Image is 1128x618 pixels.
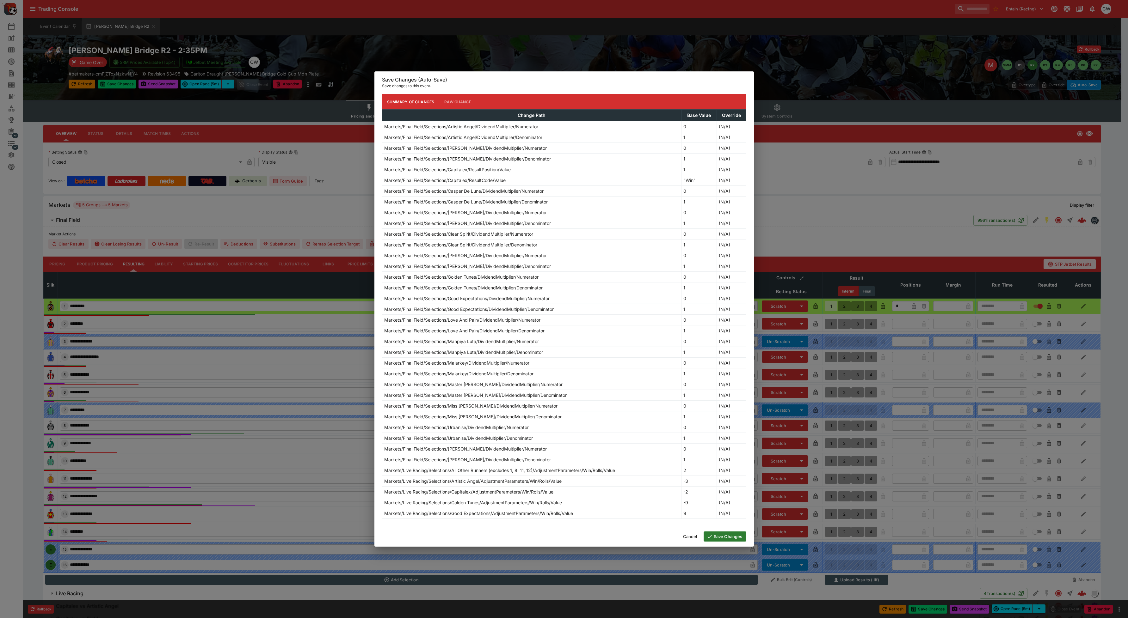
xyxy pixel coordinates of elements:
[704,531,746,542] button: Save Changes
[681,197,717,207] td: 1
[717,487,746,497] td: (N/A)
[681,476,717,487] td: -3
[681,465,717,476] td: 2
[717,454,746,465] td: (N/A)
[681,132,717,143] td: 1
[384,295,550,302] p: Markets/Final Field/Selections/Good Expectations/DividendMultiplier/Numerator
[681,368,717,379] td: 1
[384,252,547,259] p: Markets/Final Field/Selections/[PERSON_NAME]/DividendMultiplier/Numerator
[717,197,746,207] td: (N/A)
[681,487,717,497] td: -2
[384,306,554,312] p: Markets/Final Field/Selections/Good Expectations/DividendMultiplier/Denominator
[717,293,746,304] td: (N/A)
[681,401,717,411] td: 0
[384,349,543,355] p: Markets/Final Field/Selections/Mahpiya Luta/DividendMultiplier/Denominator
[717,358,746,368] td: (N/A)
[384,327,545,334] p: Markets/Final Field/Selections/Love And Pain/DividendMultiplier/Denominator
[681,218,717,229] td: 1
[717,250,746,261] td: (N/A)
[717,186,746,197] td: (N/A)
[384,134,542,141] p: Markets/Final Field/Selections/Artistic Angel/DividendMultiplier/Denominator
[717,239,746,250] td: (N/A)
[681,379,717,390] td: 0
[717,401,746,411] td: (N/A)
[384,274,539,280] p: Markets/Final Field/Selections/Golden Tunes/DividendMultiplier/Numerator
[681,315,717,325] td: 0
[717,132,746,143] td: (N/A)
[717,315,746,325] td: (N/A)
[384,145,547,151] p: Markets/Final Field/Selections/[PERSON_NAME]/DividendMultiplier/Numerator
[384,166,511,173] p: Markets/Final Field/Selections/Capitalex/ResultPosition/Value
[717,433,746,444] td: (N/A)
[717,282,746,293] td: (N/A)
[681,325,717,336] td: 1
[681,186,717,197] td: 0
[681,154,717,164] td: 1
[717,218,746,229] td: (N/A)
[384,478,562,484] p: Markets/Live Racing/Selections/Artistic Angel/AdjustmentParameters/Win/Rolls/Value
[384,445,547,452] p: Markets/Final Field/Selections/[PERSON_NAME]/DividendMultiplier/Numerator
[717,143,746,154] td: (N/A)
[681,143,717,154] td: 0
[681,293,717,304] td: 0
[384,499,562,506] p: Markets/Live Racing/Selections/Golden Tunes/AdjustmentParameters/Win/Rolls/Value
[384,360,529,366] p: Markets/Final Field/Selections/Malarkey/DividendMultiplier/Numerator
[382,110,681,121] th: Change Path
[717,476,746,487] td: (N/A)
[717,164,746,175] td: (N/A)
[384,123,538,130] p: Markets/Final Field/Selections/Artistic Angel/DividendMultiplier/Numerator
[717,229,746,239] td: (N/A)
[717,508,746,519] td: (N/A)
[681,444,717,454] td: 0
[384,413,562,420] p: Markets/Final Field/Selections/Miss [PERSON_NAME]/DividendMultiplier/Denominator
[717,304,746,315] td: (N/A)
[384,510,573,517] p: Markets/Live Racing/Selections/Good Expectations/AdjustmentParameters/Win/Rolls/Value
[384,456,551,463] p: Markets/Final Field/Selections/[PERSON_NAME]/DividendMultiplier/Denominator
[681,358,717,368] td: 0
[681,207,717,218] td: 0
[384,220,551,227] p: Markets/Final Field/Selections/[PERSON_NAME]/DividendMultiplier/Denominator
[681,508,717,519] td: 9
[681,454,717,465] td: 1
[717,422,746,433] td: (N/A)
[717,175,746,186] td: (N/A)
[717,154,746,164] td: (N/A)
[717,444,746,454] td: (N/A)
[384,381,563,388] p: Markets/Final Field/Selections/Master [PERSON_NAME]/DividendMultiplier/Numerator
[384,467,615,474] p: Markets/Live Racing/Selections/All Other Runners (excludes 1, 8, 11, 12)/AdjustmentParameters/Win...
[681,121,717,132] td: 0
[384,424,529,431] p: Markets/Final Field/Selections/Urbanise/DividendMultiplier/Numerator
[384,177,506,184] p: Markets/Final Field/Selections/Capitalex/ResultCode/Value
[681,282,717,293] td: 1
[681,433,717,444] td: 1
[717,121,746,132] td: (N/A)
[681,250,717,261] td: 0
[717,261,746,272] td: (N/A)
[384,317,540,323] p: Markets/Final Field/Selections/Love And Pain/DividendMultiplier/Numerator
[439,94,476,109] button: Raw Change
[384,198,548,205] p: Markets/Final Field/Selections/Casper De Lune/DividendMultiplier/Denominator
[384,338,539,345] p: Markets/Final Field/Selections/Mahpiya Luta/DividendMultiplier/Numerator
[384,188,544,194] p: Markets/Final Field/Selections/Casper De Lune/DividendMultiplier/Numerator
[717,390,746,401] td: (N/A)
[717,465,746,476] td: (N/A)
[717,368,746,379] td: (N/A)
[384,370,533,377] p: Markets/Final Field/Selections/Malarkey/DividendMultiplier/Denominator
[681,261,717,272] td: 1
[681,239,717,250] td: 1
[681,164,717,175] td: 1
[382,83,746,89] p: Save changes to this event.
[717,379,746,390] td: (N/A)
[384,155,551,162] p: Markets/Final Field/Selections/[PERSON_NAME]/DividendMultiplier/Denominator
[681,229,717,239] td: 0
[681,336,717,347] td: 0
[681,347,717,358] td: 1
[382,94,440,109] button: Summary of Changes
[384,392,567,398] p: Markets/Final Field/Selections/Master [PERSON_NAME]/DividendMultiplier/Denominator
[384,209,547,216] p: Markets/Final Field/Selections/[PERSON_NAME]/DividendMultiplier/Numerator
[681,411,717,422] td: 1
[717,497,746,508] td: (N/A)
[717,336,746,347] td: (N/A)
[384,488,553,495] p: Markets/Live Racing/Selections/Capitalex/AdjustmentParameters/Win/Rolls/Value
[384,241,537,248] p: Markets/Final Field/Selections/Clear Spirit/DividendMultiplier/Denominator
